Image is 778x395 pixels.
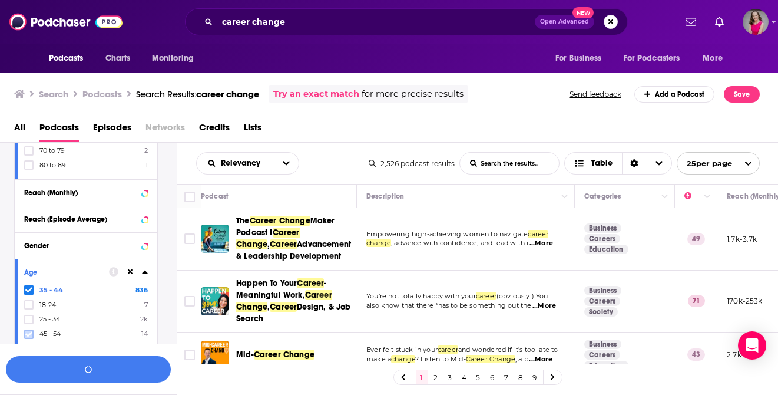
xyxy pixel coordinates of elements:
span: , [267,239,270,249]
div: Podcast [201,189,229,203]
span: Career Change [466,355,515,363]
span: Career [297,278,324,288]
span: Open Advanced [540,19,589,25]
p: 1.7k-3.7k [727,234,757,244]
span: Career [270,239,297,249]
button: Reach (Episode Average) [24,211,148,226]
a: Mid-Career Change [236,349,314,361]
img: Happen To Your Career - Meaningful Work, Career Change, Career Design, & Job Search [201,287,229,315]
h2: Choose List sort [196,152,299,175]
span: 35 - 44 [39,286,63,294]
a: 4 [458,370,470,384]
span: 25 - 34 [39,315,60,323]
button: Send feedback [566,89,625,99]
button: Column Actions [700,190,714,204]
span: change [391,355,415,363]
button: open menu [197,159,274,167]
div: Power Score [684,189,701,203]
span: 70 to 79 [39,146,65,154]
a: All [14,118,25,142]
a: Business [584,286,621,295]
a: Episodes [93,118,131,142]
div: Search Results: [136,88,259,100]
img: User Profile [743,9,769,35]
a: Charts [98,47,138,70]
span: Table [591,159,613,167]
a: Careers [584,234,620,243]
a: Credits [199,118,230,142]
span: Career Change [254,350,314,360]
div: Open Intercom Messenger [738,331,766,360]
a: 2 [430,370,442,384]
span: Podcasts [49,50,84,67]
input: Search podcasts, credits, & more... [217,12,535,31]
p: 2.7k-4.7k [727,350,760,360]
span: Design, & Job Search [236,302,350,324]
span: 2 [144,146,148,154]
a: Lists [244,118,261,142]
span: , [267,302,270,312]
a: 1 [416,370,428,384]
span: 25 per page [677,154,732,173]
p: 49 [687,233,705,245]
span: 836 [135,286,148,294]
span: , advance with confidence, and lead with i [391,239,528,247]
h3: Podcasts [82,88,122,100]
span: Charts [105,50,131,67]
a: Podcasts [39,118,79,142]
a: Business [584,223,621,233]
button: open menu [694,47,737,70]
a: Happen To YourCareer- Meaningful Work,Career Change,CareerDesign, & Job Search [236,278,353,325]
a: Careers [584,297,620,306]
span: Toggle select row [184,350,195,360]
p: 43 [687,348,705,360]
div: Sort Direction [622,153,647,174]
span: Ever felt stuck in your [366,345,438,354]
button: open menu [144,47,209,70]
span: For Business [555,50,602,67]
button: Age [24,264,109,279]
span: 1 [145,161,148,169]
span: 80 to 89 [39,161,66,169]
a: 6 [486,370,498,384]
button: Choose View [564,152,672,175]
button: Column Actions [658,190,672,204]
span: ? Listen to Mid- [415,355,466,363]
span: You’re not totally happy with your [366,292,476,300]
span: Happen To Your [236,278,297,288]
div: Gender [24,242,138,250]
a: 9 [529,370,541,384]
button: Gender [24,238,148,252]
span: Career Change [236,290,332,312]
a: The Career Change Maker Podcast I Career Change, Career Advancement & Leadership Development [201,225,229,253]
span: (obviously!) You [496,292,548,300]
div: Reach (Episode Average) [24,215,138,223]
button: open menu [41,47,99,70]
p: 170k-253k [727,296,763,306]
span: For Podcasters [624,50,680,67]
span: also know that there “has to be something out the [366,301,531,310]
span: Monitoring [152,50,194,67]
a: Education [584,245,628,254]
span: Networks [145,118,185,142]
a: Society [584,307,618,317]
div: 2,526 podcast results [369,159,455,168]
span: Logged in as AmyRasdal [743,9,769,35]
p: 71 [688,295,705,307]
button: Save [724,86,760,103]
a: Search Results:career change [136,88,259,100]
span: 18-24 [39,301,56,309]
a: Show notifications dropdown [710,12,729,32]
span: - Meaningful Work, [236,278,327,300]
img: Podchaser - Follow, Share and Rate Podcasts [9,11,123,33]
a: Try an exact match [273,87,359,101]
span: ...More [532,301,556,311]
a: TheCareer ChangeMaker Podcast ICareer Change,CareerAdvancement & Leadership Development [236,215,353,262]
button: open menu [677,152,760,175]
